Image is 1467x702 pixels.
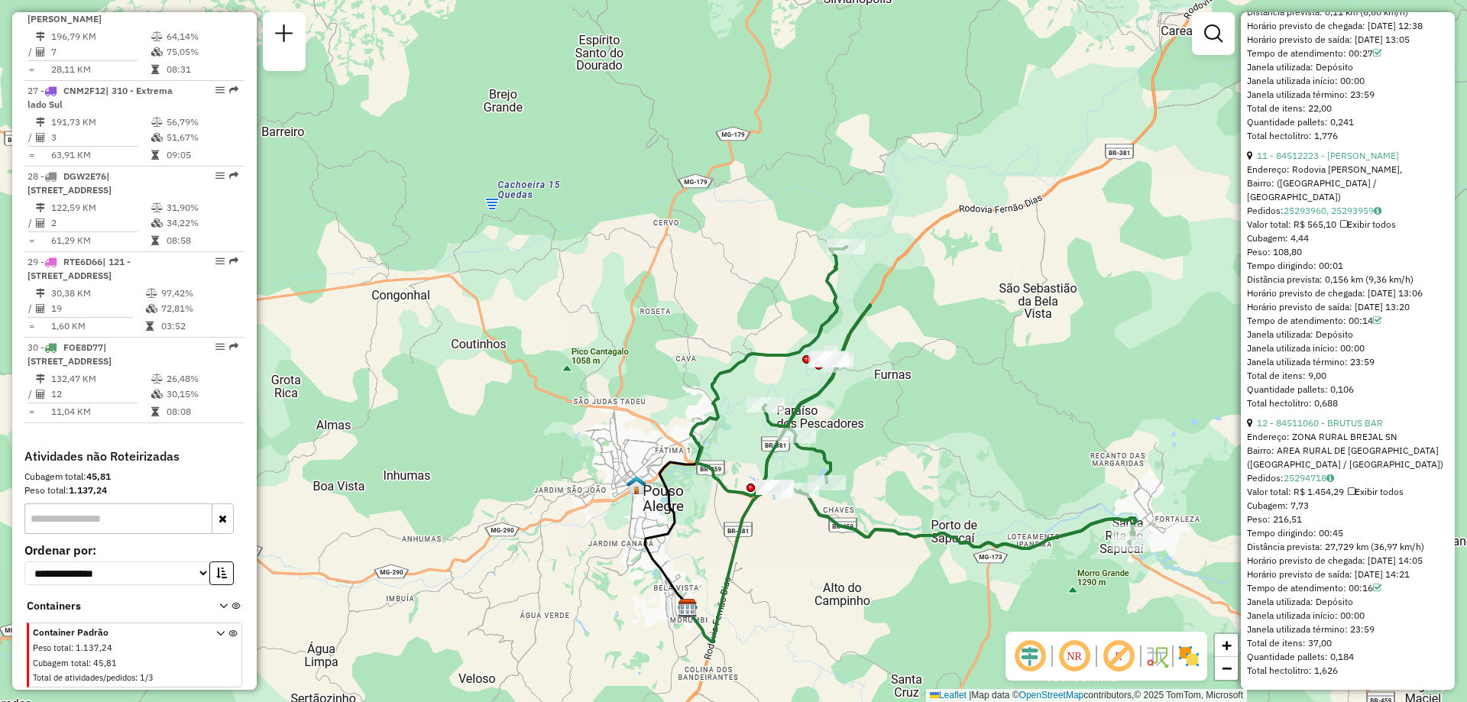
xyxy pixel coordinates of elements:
[1257,150,1399,161] a: 11 - 84512223 - [PERSON_NAME]
[151,32,163,41] i: % de utilização do peso
[1215,657,1238,680] a: Zoom out
[69,484,107,496] strong: 1.137,24
[756,480,794,495] div: Atividade não roteirizada - MAGLIONI RIBEIRO E C
[1247,383,1449,396] div: Quantidade pallets: 0,106
[50,130,151,145] td: 3
[63,85,105,96] span: CNM2F12
[151,374,163,383] i: % de utilização do peso
[166,44,238,60] td: 75,05%
[166,200,238,215] td: 31,90%
[1247,595,1449,609] div: Janela utilizada: Depósito
[1340,218,1396,230] span: Exibir todos
[1247,47,1449,60] div: Tempo de atendimento: 00:27
[151,236,159,245] i: Tempo total em rota
[146,322,154,331] i: Tempo total em rota
[1247,204,1449,218] div: Pedidos:
[28,147,35,163] td: =
[627,475,646,495] img: 260 UDC Light Santa Filomena
[71,642,73,653] span: :
[1247,60,1449,74] div: Janela utilizada: Depósito
[166,147,238,163] td: 09:05
[166,233,238,248] td: 08:58
[63,170,106,182] span: DGW2E76
[50,147,151,163] td: 63,91 KM
[1257,417,1383,429] a: 12 - 84511060 - BRUTUS BAR
[1100,638,1137,675] span: Exibir rótulo
[166,130,238,145] td: 51,67%
[50,301,145,316] td: 19
[1247,176,1449,204] div: Bairro: ([GEOGRAPHIC_DATA] / [GEOGRAPHIC_DATA])
[28,233,35,248] td: =
[1247,5,1449,19] div: Distância prevista: 0,11 km (6,60 km/h)
[93,658,117,668] span: 45,81
[1247,314,1449,328] div: Tempo de atendimento: 00:14
[926,689,1247,702] div: Map data © contributors,© 2025 TomTom, Microsoft
[1247,636,1449,650] div: Total de itens: 37,00
[1348,486,1404,497] span: Exibir todos
[76,642,112,653] span: 1.137,24
[229,86,238,95] em: Rota exportada
[1247,115,1449,129] div: Quantidade pallets: 0,241
[151,218,163,228] i: % de utilização da cubagem
[28,62,35,77] td: =
[28,256,131,281] span: | 121 - [STREET_ADDRESS]
[1247,568,1449,581] div: Horário previsto de saída: [DATE] 14:21
[1247,526,1449,540] div: Tempo dirigindo: 00:45
[151,118,163,127] i: % de utilização do peso
[1247,609,1449,623] div: Janela utilizada início: 00:00
[36,133,45,142] i: Total de Atividades
[1198,18,1229,49] a: Exibir filtros
[209,561,234,585] button: Ordem crescente
[229,342,238,351] em: Rota exportada
[50,233,151,248] td: 61,29 KM
[135,672,138,683] span: :
[28,170,112,196] span: | [STREET_ADDRESS]
[269,18,300,53] a: Nova sessão e pesquisa
[50,319,145,334] td: 1,60 KM
[1247,88,1449,102] div: Janela utilizada término: 23:59
[1247,300,1449,314] div: Horário previsto de saída: [DATE] 13:20
[50,29,151,44] td: 196,79 KM
[215,257,225,266] em: Opções
[63,341,103,353] span: FOE8D77
[36,32,45,41] i: Distância Total
[36,47,45,57] i: Total de Atividades
[166,215,238,231] td: 34,22%
[1284,472,1334,484] a: 25294718
[28,256,131,281] span: 29 -
[1247,430,1449,444] div: Endereço: ZONA RURAL BREJAL SN
[1215,634,1238,657] a: Zoom in
[1247,74,1449,88] div: Janela utilizada início: 00:00
[50,371,151,387] td: 132,47 KM
[1284,205,1381,216] a: 25293960, 25293959
[28,404,35,419] td: =
[28,387,35,402] td: /
[146,304,157,313] i: % de utilização da cubagem
[1247,471,1449,485] div: Pedidos:
[36,203,45,212] i: Distância Total
[1247,102,1449,115] div: Total de itens: 22,00
[1019,690,1084,700] a: OpenStreetMap
[151,390,163,399] i: % de utilização da cubagem
[1373,47,1381,59] a: Com service time
[28,85,173,110] span: | 310 - Extrema lado Sul
[1247,540,1449,554] div: Distância prevista: 27,729 km (36,97 km/h)
[50,200,151,215] td: 122,59 KM
[1247,500,1309,511] span: Cubagem: 7,73
[28,301,35,316] td: /
[1247,232,1309,244] span: Cubagem: 4,44
[151,47,163,57] i: % de utilização da cubagem
[215,171,225,180] em: Opções
[1247,369,1449,383] div: Total de itens: 9,00
[166,115,238,130] td: 56,79%
[36,374,45,383] i: Distância Total
[33,626,198,639] span: Container Padrão
[24,484,244,497] div: Peso total:
[1247,328,1449,341] div: Janela utilizada: Depósito
[1177,644,1201,668] img: Exibir/Ocultar setores
[146,289,157,298] i: % de utilização do peso
[151,150,159,160] i: Tempo total em rota
[50,44,151,60] td: 7
[1145,644,1169,668] img: Fluxo de ruas
[229,171,238,180] em: Rota exportada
